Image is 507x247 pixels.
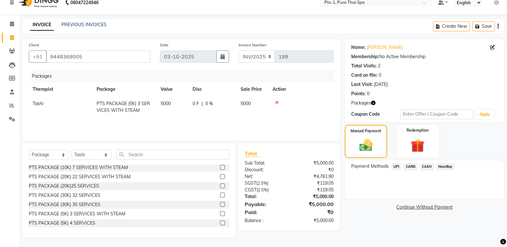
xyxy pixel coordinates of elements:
th: Disc [189,82,237,96]
th: Action [269,82,334,96]
div: ₹4,761.90 [289,173,338,180]
input: Search [116,150,229,159]
div: Card on file: [351,72,377,79]
span: | [202,100,203,107]
div: ₹5,000.00 [289,200,338,208]
div: Paid: [240,208,289,216]
span: SGST [245,180,256,186]
span: Tashi [33,101,43,106]
div: ₹119.05 [289,187,338,193]
div: PTS PACKAGE (5K) 3 SERVICES WITH STEAM [29,211,125,217]
th: Sale Price [237,82,269,96]
span: 2.5% [258,187,267,192]
div: Net: [240,173,289,180]
button: Apply [476,110,494,119]
label: Invoice Number [239,42,266,48]
div: Coupon Code [351,111,400,118]
span: 5000 [161,101,171,106]
div: Points: [351,90,366,97]
img: _cash.svg [355,138,376,153]
div: Sub Total: [240,160,289,166]
span: CASH [420,163,434,170]
div: 0 [379,72,381,79]
div: PTS PACKAGE (20K)25 SERVICES [29,183,99,189]
div: PTS PACKAGE (20K) 22 SERVICES WITH STEAM [29,174,131,180]
a: Continue Without Payment [346,204,503,211]
div: ₹0 [289,166,338,173]
button: Create New [433,21,470,31]
div: Membership: [351,53,379,60]
div: Balance : [240,217,289,224]
div: ₹5,000.00 [289,217,338,224]
span: UPI [391,163,401,170]
span: PTS PACKAGE (5K) 3 SERVICES WITH STEAM [97,101,150,113]
img: _gift.svg [407,137,429,154]
span: NearBuy [436,163,455,170]
div: PTS PACKAGE (10K) 7 SERVICES WITH STEAM [29,164,128,171]
label: Client [29,42,39,48]
button: Save [472,21,495,31]
div: ( ) [240,187,289,193]
label: Redemption [407,127,429,133]
div: ₹5,000.00 [289,160,338,166]
div: PTS PACKAGE (30K) 32 SERVICES [29,192,100,199]
div: PTS PACKAGE (5K) 4 SERVICES [29,220,95,227]
div: ( ) [240,180,289,187]
div: [DATE] [374,81,388,88]
a: INVOICE [30,19,54,31]
input: Enter Offer / Coupon Code [400,109,473,119]
a: PREVIOUS INVOICES [61,22,107,27]
span: Total [245,150,259,157]
div: 2 [378,63,380,69]
div: ₹5,000.00 [289,193,338,200]
span: 2.5% [257,181,267,186]
div: Packages [29,70,338,82]
div: Total Visits: [351,63,376,69]
div: 0 [367,90,369,97]
div: Discount: [240,166,289,173]
th: Therapist [29,82,93,96]
div: Name: [351,44,366,51]
span: CGST [245,187,257,193]
div: Last Visit: [351,81,373,88]
input: Search by Name/Mobile/Email/Code [46,50,150,63]
div: Total: [240,193,289,200]
label: Date [160,42,169,48]
th: Value [157,82,189,96]
div: PTS PACKAGE (30K) 35 SERVICES [29,201,100,208]
div: Payable: [240,200,289,208]
a: [PERSON_NAME] [367,44,403,51]
label: Manual Payment [351,128,381,134]
th: Package [93,82,157,96]
span: 5000 [241,101,251,106]
span: Payment Methods [351,163,389,170]
div: No Active Membership [351,53,497,60]
div: ₹119.05 [289,180,338,187]
span: 0 % [205,100,213,107]
span: CARD [404,163,417,170]
span: Packages [351,100,371,106]
span: 0 F [193,100,199,107]
button: +91 [29,50,47,63]
div: ₹0 [289,208,338,216]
